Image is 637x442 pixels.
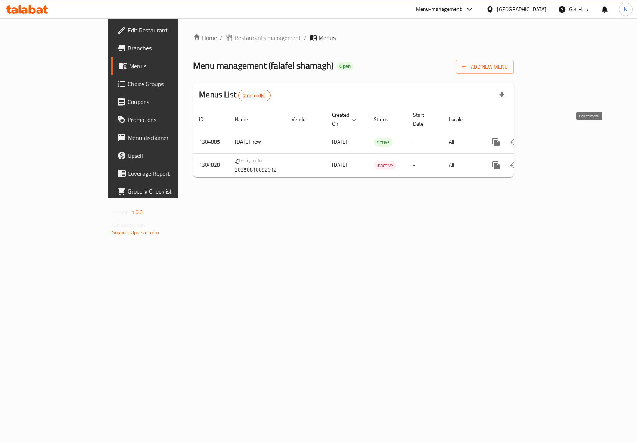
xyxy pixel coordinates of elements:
td: - [407,153,443,177]
span: Restaurants management [234,33,301,42]
span: Status [374,115,398,124]
a: Coupons [111,93,215,111]
a: Coverage Report [111,164,215,182]
div: Total records count [238,90,271,101]
nav: breadcrumb [193,33,514,42]
a: Menus [111,57,215,75]
span: Menu management ( falafel shamagh ) [193,57,333,74]
span: Active [374,138,393,147]
span: Version: [112,207,130,217]
a: Choice Groups [111,75,215,93]
span: Menus [318,33,336,42]
td: All [443,131,481,153]
div: [GEOGRAPHIC_DATA] [497,5,546,13]
h2: Menus List [199,89,270,101]
span: Vendor [292,115,317,124]
button: more [487,133,505,151]
td: - [407,131,443,153]
th: Actions [481,108,565,131]
span: [DATE] [332,160,347,170]
button: more [487,156,505,174]
li: / [220,33,223,42]
a: Promotions [111,111,215,129]
span: 1.0.0 [131,207,143,217]
span: Menus [129,62,209,70]
span: Edit Restaurant [128,26,209,35]
div: Open [336,62,354,71]
span: ID [199,115,213,124]
span: Upsell [128,151,209,160]
button: Change Status [505,133,523,151]
span: Choice Groups [128,79,209,88]
span: Coverage Report [128,169,209,178]
span: Add New Menu [462,62,508,72]
a: Edit Restaurant [111,21,215,39]
li: / [304,33,307,42]
td: [DATE] new [229,131,286,153]
a: Support.OpsPlatform [112,228,159,237]
span: [DATE] [332,137,347,147]
span: Name [235,115,258,124]
span: N [624,5,627,13]
span: Created On [332,110,359,128]
button: Add New Menu [456,60,514,74]
span: Get support on: [112,220,146,230]
div: Export file [493,87,511,104]
span: Coupons [128,97,209,106]
a: Upsell [111,147,215,164]
span: Promotions [128,115,209,124]
span: Grocery Checklist [128,187,209,196]
span: Branches [128,44,209,53]
a: Menu disclaimer [111,129,215,147]
td: فلافل شماغ, 20250810092012 [229,153,286,177]
td: All [443,153,481,177]
a: Restaurants management [226,33,301,42]
a: Branches [111,39,215,57]
table: enhanced table [193,108,565,177]
span: Inactive [374,161,396,170]
span: Menu disclaimer [128,133,209,142]
span: 2 record(s) [239,92,270,99]
a: Grocery Checklist [111,182,215,200]
span: Start Date [413,110,434,128]
span: Locale [449,115,472,124]
button: Change Status [505,156,523,174]
div: Menu-management [416,5,462,14]
span: Open [336,63,354,69]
